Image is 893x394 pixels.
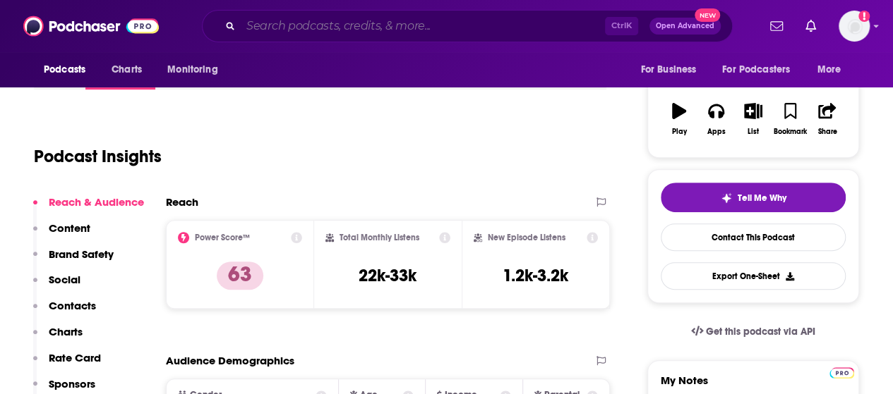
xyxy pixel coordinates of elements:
img: Podchaser - Follow, Share and Rate Podcasts [23,13,159,39]
img: User Profile [839,11,870,42]
div: Share [817,128,837,136]
h2: Audience Demographics [166,354,294,367]
input: Search podcasts, credits, & more... [241,15,605,37]
button: Play [661,94,697,144]
button: Charts [33,325,83,351]
div: List [748,128,759,136]
a: Show notifications dropdown [800,14,822,38]
span: New [695,8,720,22]
button: Share [809,94,846,144]
button: open menu [713,56,810,83]
p: Brand Safety [49,247,114,261]
p: 63 [217,261,263,290]
span: Open Advanced [656,23,714,30]
button: Content [33,221,90,247]
span: More [817,60,841,80]
div: Bookmark [774,128,807,136]
button: Apps [697,94,734,144]
span: Monitoring [167,60,217,80]
span: Get this podcast via API [706,326,815,338]
img: tell me why sparkle [721,192,732,204]
svg: Add a profile image [858,11,870,22]
button: open menu [34,56,104,83]
button: Rate Card [33,351,101,377]
span: For Business [640,60,696,80]
h1: Podcast Insights [34,146,162,167]
a: Contact This Podcast [661,223,846,251]
div: Apps [707,128,726,136]
h3: 1.2k-3.2k [503,265,568,286]
a: Show notifications dropdown [765,14,789,38]
h2: New Episode Listens [488,233,565,242]
p: Rate Card [49,351,101,364]
button: Bookmark [772,94,808,144]
span: For Podcasters [722,60,790,80]
button: open menu [808,56,859,83]
a: Get this podcast via API [680,314,827,349]
div: Play [672,128,687,136]
a: Pro website [829,365,854,378]
h2: Power Score™ [195,233,250,242]
span: Ctrl K [605,17,638,35]
p: Reach & Audience [49,195,144,209]
button: Export One-Sheet [661,262,846,290]
h2: Reach [166,195,198,209]
button: Social [33,273,80,299]
button: Brand Safety [33,247,114,273]
div: Search podcasts, credits, & more... [202,10,733,42]
button: Show profile menu [839,11,870,42]
button: List [735,94,772,144]
button: tell me why sparkleTell Me Why [661,183,846,212]
span: Tell Me Why [738,192,786,204]
button: Contacts [33,299,96,325]
p: Contacts [49,299,96,312]
button: Reach & Audience [33,195,144,221]
img: Podchaser Pro [829,367,854,378]
h3: 22k-33k [359,265,416,286]
a: Charts [102,56,150,83]
p: Sponsors [49,377,95,390]
span: Logged in as sally.brown [839,11,870,42]
span: Podcasts [44,60,85,80]
p: Charts [49,325,83,338]
button: open menu [157,56,236,83]
p: Content [49,221,90,235]
h2: Total Monthly Listens [340,233,419,242]
span: Charts [112,60,142,80]
button: Open AdvancedNew [649,18,721,35]
button: open menu [630,56,714,83]
p: Social [49,273,80,286]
